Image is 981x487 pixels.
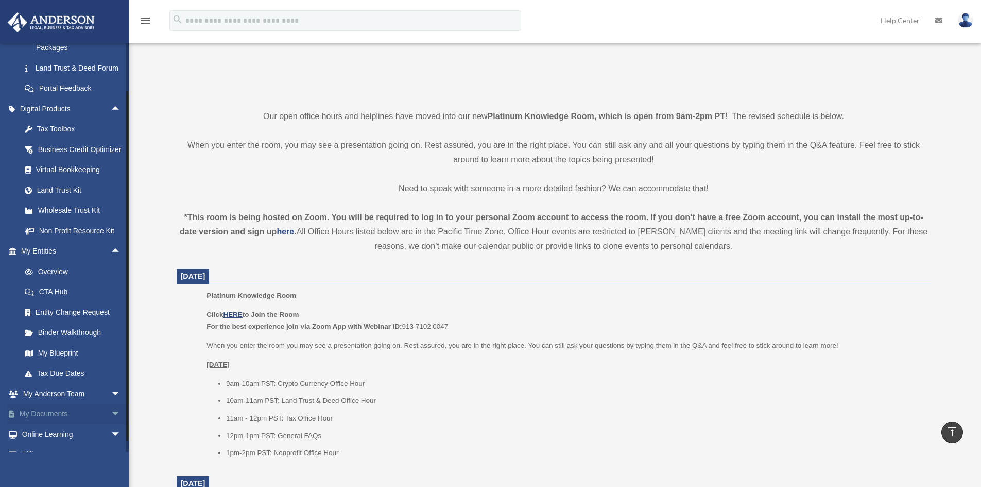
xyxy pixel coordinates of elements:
[177,138,931,167] p: When you enter the room, you may see a presentation going on. Rest assured, you are in the right ...
[7,383,136,404] a: My Anderson Teamarrow_drop_down
[14,261,136,282] a: Overview
[36,163,124,176] div: Virtual Bookkeeping
[139,18,151,27] a: menu
[111,424,131,445] span: arrow_drop_down
[172,14,183,25] i: search
[14,221,136,241] a: Non Profit Resource Kit
[111,383,131,405] span: arrow_drop_down
[177,109,931,124] p: Our open office hours and helplines have moved into our new ! The revised schedule is below.
[36,184,124,197] div: Land Trust Kit
[5,12,98,32] img: Anderson Advisors Platinum Portal
[177,181,931,196] p: Need to speak with someone in a more detailed fashion? We can accommodate that!
[226,395,924,407] li: 10am-11am PST: Land Trust & Deed Office Hour
[36,225,124,238] div: Non Profit Resource Kit
[7,241,136,262] a: My Entitiesarrow_drop_up
[206,309,923,333] p: 913 7102 0047
[139,14,151,27] i: menu
[36,143,124,156] div: Business Credit Optimizer
[36,204,124,217] div: Wholesale Trust Kit
[14,282,136,303] a: CTA Hub
[7,98,136,119] a: Digital Productsarrow_drop_up
[226,378,924,390] li: 9am-10am PST: Crypto Currency Office Hour
[14,58,136,78] a: Land Trust & Deed Forum
[14,78,136,99] a: Portal Feedback
[7,424,136,445] a: Online Learningarrow_drop_down
[14,139,136,160] a: Business Credit Optimizer
[7,445,136,465] a: Billingarrow_drop_down
[941,422,963,443] a: vertical_align_top
[14,323,136,343] a: Binder Walkthrough
[7,404,136,425] a: My Documentsarrow_drop_down
[206,311,299,318] b: Click to Join the Room
[14,343,136,363] a: My Blueprint
[488,112,725,121] strong: Platinum Knowledge Room, which is open from 9am-2pm PT
[277,227,294,236] a: here
[294,227,296,236] strong: .
[111,241,131,262] span: arrow_drop_up
[206,361,230,368] u: [DATE]
[226,447,924,459] li: 1pm-2pm PST: Nonprofit Office Hour
[958,13,973,28] img: User Pic
[223,311,242,318] a: HERE
[181,272,205,280] span: [DATE]
[111,98,131,120] span: arrow_drop_up
[14,119,136,140] a: Tax Toolbox
[111,445,131,466] span: arrow_drop_down
[177,210,931,254] div: All Office Hours listed below are in the Pacific Time Zone. Office Hour events are restricted to ...
[206,340,923,352] p: When you enter the room you may see a presentation going on. Rest assured, you are in the right p...
[36,123,124,136] div: Tax Toolbox
[14,200,136,221] a: Wholesale Trust Kit
[14,363,136,384] a: Tax Due Dates
[206,323,402,330] b: For the best experience join via Zoom App with Webinar ID:
[206,292,296,299] span: Platinum Knowledge Room
[180,213,923,236] strong: *This room is being hosted on Zoom. You will be required to log in to your personal Zoom account ...
[946,426,958,438] i: vertical_align_top
[14,160,136,180] a: Virtual Bookkeeping
[226,412,924,425] li: 11am - 12pm PST: Tax Office Hour
[111,404,131,425] span: arrow_drop_down
[14,302,136,323] a: Entity Change Request
[226,430,924,442] li: 12pm-1pm PST: General FAQs
[14,180,136,200] a: Land Trust Kit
